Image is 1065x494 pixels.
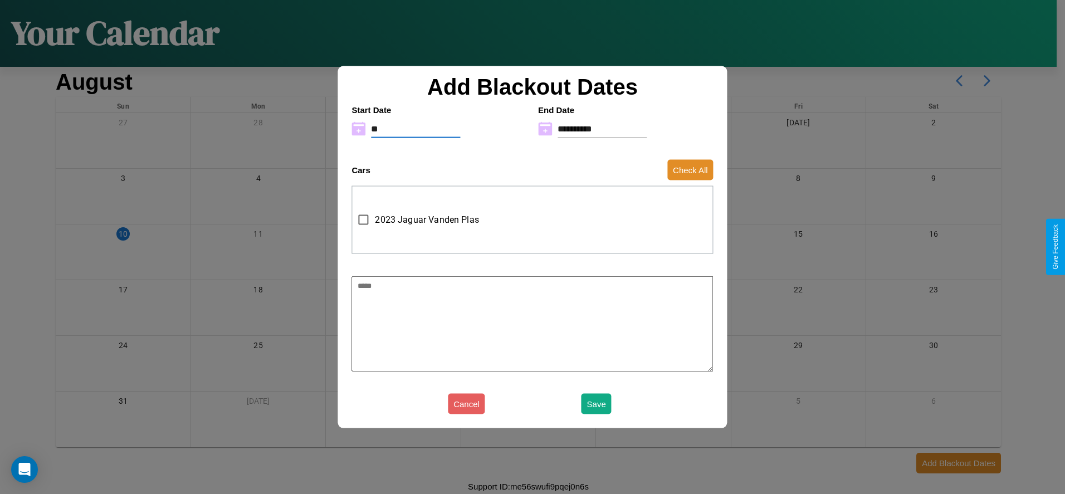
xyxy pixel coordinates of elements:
[582,394,612,414] button: Save
[351,165,370,175] h4: Cars
[667,160,714,180] button: Check All
[11,456,38,483] div: Open Intercom Messenger
[375,213,478,227] span: 2023 Jaguar Vanden Plas
[538,105,714,114] h4: End Date
[1052,224,1059,270] div: Give Feedback
[351,105,527,114] h4: Start Date
[448,394,485,414] button: Cancel
[346,74,719,99] h2: Add Blackout Dates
